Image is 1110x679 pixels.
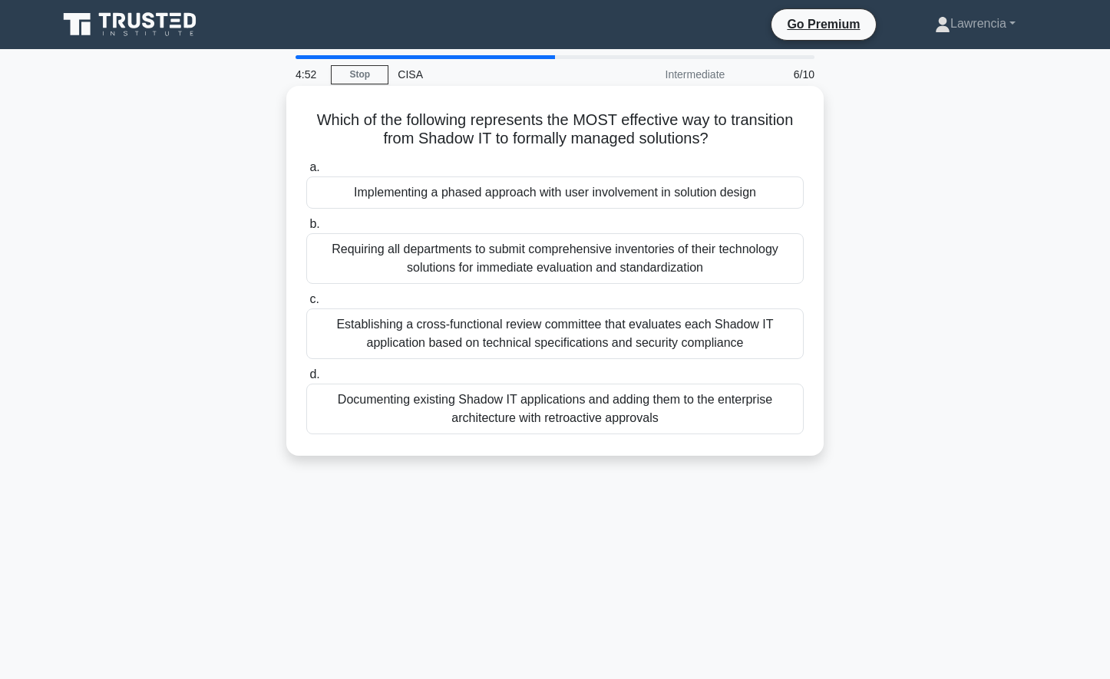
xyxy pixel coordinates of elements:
a: Stop [331,65,388,84]
div: 4:52 [286,59,331,90]
h5: Which of the following represents the MOST effective way to transition from Shadow IT to formally... [305,110,805,149]
span: a. [309,160,319,173]
div: Establishing a cross-functional review committee that evaluates each Shadow IT application based ... [306,308,804,359]
a: Go Premium [778,15,869,34]
div: Intermediate [600,59,734,90]
span: d. [309,368,319,381]
div: Documenting existing Shadow IT applications and adding them to the enterprise architecture with r... [306,384,804,434]
a: Lawrencia [898,8,1052,39]
div: 6/10 [734,59,824,90]
div: CISA [388,59,600,90]
div: Requiring all departments to submit comprehensive inventories of their technology solutions for i... [306,233,804,284]
span: c. [309,292,319,305]
span: b. [309,217,319,230]
div: Implementing a phased approach with user involvement in solution design [306,176,804,209]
